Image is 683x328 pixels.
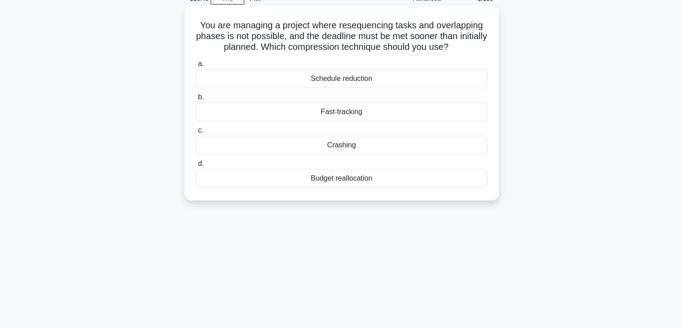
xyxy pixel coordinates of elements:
span: c. [198,126,203,134]
h5: You are managing a project where resequencing tasks and overlapping phases is not possible, and t... [195,20,488,53]
div: Crashing [196,136,487,155]
div: Fast-tracking [196,102,487,121]
div: Schedule reduction [196,69,487,88]
span: d. [198,160,204,167]
div: Budget reallocation [196,169,487,188]
span: a. [198,60,204,67]
span: b. [198,93,204,101]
